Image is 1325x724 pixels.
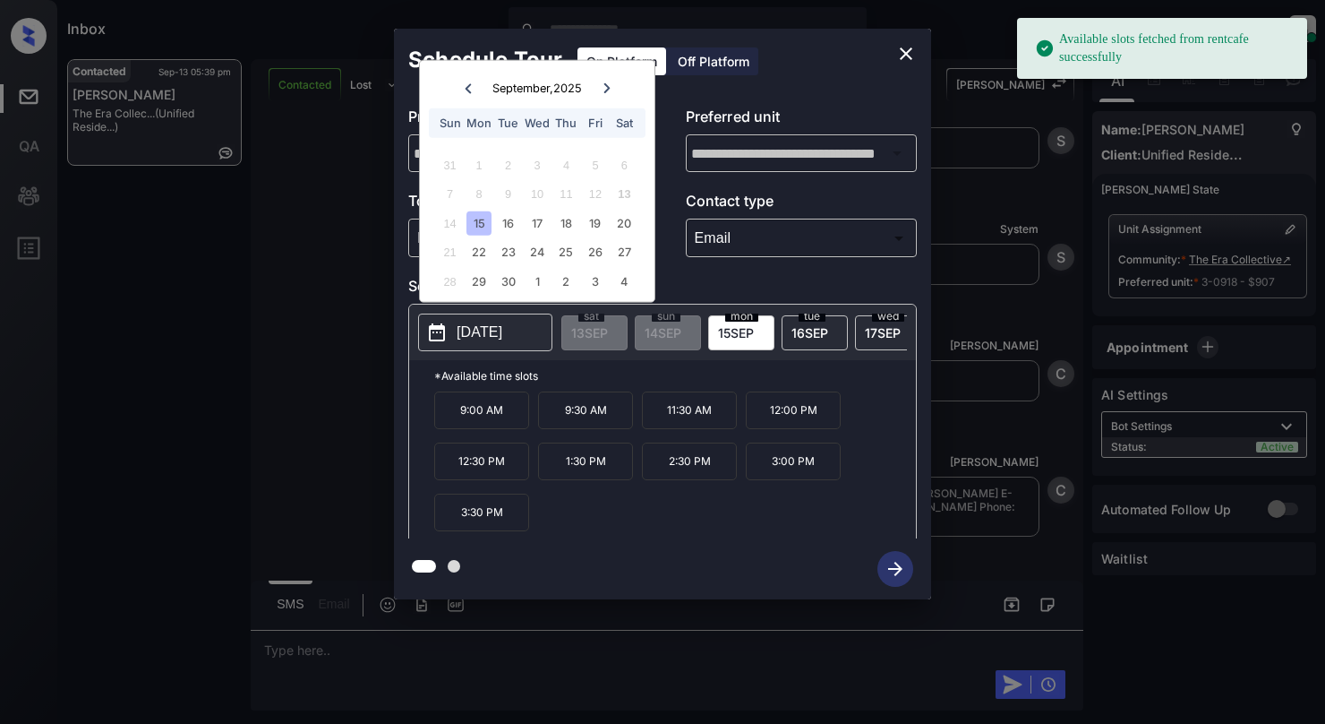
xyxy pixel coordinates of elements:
[554,111,578,135] div: Thu
[718,325,754,340] span: 15 SEP
[466,111,491,135] div: Mon
[612,182,637,206] div: Not available Saturday, September 13th, 2025
[434,443,529,480] p: 12:30 PM
[746,392,841,429] p: 12:00 PM
[867,546,924,592] button: btn-next
[496,211,520,235] div: Choose Tuesday, September 16th, 2025
[434,494,529,531] p: 3:30 PM
[612,269,637,293] div: Choose Saturday, October 4th, 2025
[438,152,462,177] div: Not available Sunday, August 31st, 2025
[525,152,549,177] div: Not available Wednesday, September 3rd, 2025
[525,211,549,235] div: Choose Wednesday, September 17th, 2025
[872,311,904,322] span: wed
[438,269,462,293] div: Not available Sunday, September 28th, 2025
[746,443,841,480] p: 3:00 PM
[642,392,737,429] p: 11:30 AM
[686,106,918,134] p: Preferred unit
[496,269,520,293] div: Choose Tuesday, September 30th, 2025
[438,240,462,264] div: Not available Sunday, September 21st, 2025
[612,211,637,235] div: Choose Saturday, September 20th, 2025
[686,190,918,219] p: Contact type
[408,275,917,304] p: Select slot
[425,151,648,296] div: month 2025-09
[492,82,582,95] div: September , 2025
[554,152,578,177] div: Not available Thursday, September 4th, 2025
[782,315,848,350] div: date-select
[538,443,633,480] p: 1:30 PM
[554,240,578,264] div: Choose Thursday, September 25th, 2025
[457,322,502,343] p: [DATE]
[496,240,520,264] div: Choose Tuesday, September 23rd, 2025
[583,111,607,135] div: Fri
[690,223,913,253] div: Email
[583,182,607,206] div: Not available Friday, September 12th, 2025
[583,152,607,177] div: Not available Friday, September 5th, 2025
[434,392,529,429] p: 9:00 AM
[669,47,758,75] div: Off Platform
[525,111,549,135] div: Wed
[888,36,924,72] button: close
[394,29,577,91] h2: Schedule Tour
[466,152,491,177] div: Not available Monday, September 1st, 2025
[496,111,520,135] div: Tue
[434,360,916,392] p: *Available time slots
[525,269,549,293] div: Choose Wednesday, October 1st, 2025
[612,240,637,264] div: Choose Saturday, September 27th, 2025
[525,182,549,206] div: Not available Wednesday, September 10th, 2025
[642,443,737,480] p: 2:30 PM
[466,269,491,293] div: Choose Monday, September 29th, 2025
[708,315,774,350] div: date-select
[408,190,640,219] p: Tour type
[418,314,552,351] button: [DATE]
[438,182,462,206] div: Not available Sunday, September 7th, 2025
[583,240,607,264] div: Choose Friday, September 26th, 2025
[438,111,462,135] div: Sun
[496,182,520,206] div: Not available Tuesday, September 9th, 2025
[466,240,491,264] div: Choose Monday, September 22nd, 2025
[408,106,640,134] p: Preferred community
[554,211,578,235] div: Choose Thursday, September 18th, 2025
[466,211,491,235] div: Choose Monday, September 15th, 2025
[583,211,607,235] div: Choose Friday, September 19th, 2025
[496,152,520,177] div: Not available Tuesday, September 2nd, 2025
[791,325,828,340] span: 16 SEP
[525,240,549,264] div: Choose Wednesday, September 24th, 2025
[725,311,758,322] span: mon
[413,223,636,253] div: In Person
[554,269,578,293] div: Choose Thursday, October 2nd, 2025
[1035,23,1293,73] div: Available slots fetched from rentcafe successfully
[612,152,637,177] div: Not available Saturday, September 6th, 2025
[438,211,462,235] div: Not available Sunday, September 14th, 2025
[538,392,633,429] p: 9:30 AM
[855,315,921,350] div: date-select
[583,269,607,293] div: Choose Friday, October 3rd, 2025
[799,311,825,322] span: tue
[466,182,491,206] div: Not available Monday, September 8th, 2025
[554,182,578,206] div: Not available Thursday, September 11th, 2025
[577,47,666,75] div: On Platform
[865,325,901,340] span: 17 SEP
[612,111,637,135] div: Sat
